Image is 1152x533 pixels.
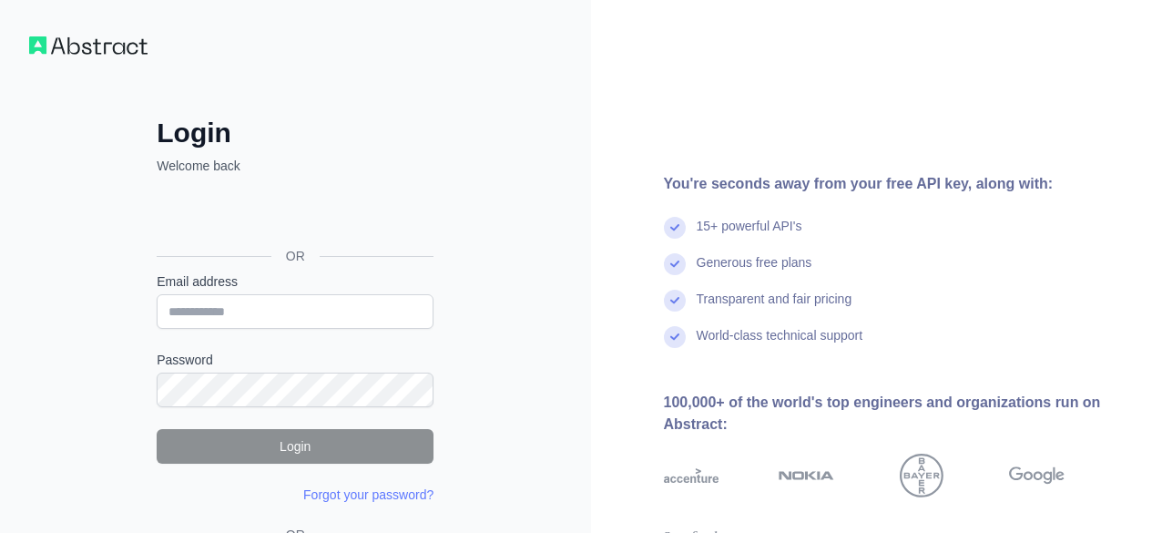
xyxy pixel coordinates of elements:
[148,195,439,235] iframe: Sign in with Google Button
[697,326,863,363] div: World-class technical support
[303,487,433,502] a: Forgot your password?
[157,351,433,369] label: Password
[29,36,148,55] img: Workflow
[157,157,433,175] p: Welcome back
[1009,454,1065,497] img: google
[157,272,433,291] label: Email address
[271,247,320,265] span: OR
[157,429,433,464] button: Login
[900,454,943,497] img: bayer
[157,117,433,149] h2: Login
[779,454,834,497] img: nokia
[664,326,686,348] img: check mark
[697,253,812,290] div: Generous free plans
[664,253,686,275] img: check mark
[664,392,1124,436] div: 100,000+ of the world's top engineers and organizations run on Abstract:
[697,217,802,253] div: 15+ powerful API's
[697,290,852,326] div: Transparent and fair pricing
[664,173,1124,195] div: You're seconds away from your free API key, along with:
[664,290,686,312] img: check mark
[664,454,719,497] img: accenture
[664,217,686,239] img: check mark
